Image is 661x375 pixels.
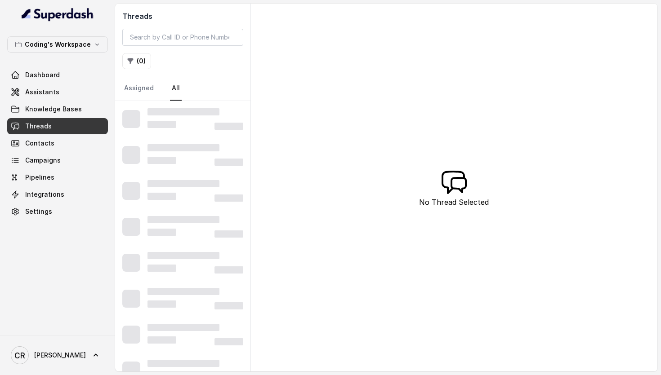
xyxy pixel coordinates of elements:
h2: Threads [122,11,243,22]
a: All [170,76,182,101]
span: Integrations [25,190,64,199]
text: CR [14,351,25,360]
span: Settings [25,207,52,216]
span: Pipelines [25,173,54,182]
nav: Tabs [122,76,243,101]
button: Coding's Workspace [7,36,108,53]
a: Settings [7,203,108,220]
span: Assistants [25,88,59,97]
span: Campaigns [25,156,61,165]
button: (0) [122,53,151,69]
a: Knowledge Bases [7,101,108,117]
a: Threads [7,118,108,134]
a: Integrations [7,186,108,203]
a: [PERSON_NAME] [7,343,108,368]
span: [PERSON_NAME] [34,351,86,360]
img: light.svg [22,7,94,22]
span: Knowledge Bases [25,105,82,114]
span: Threads [25,122,52,131]
a: Dashboard [7,67,108,83]
a: Pipelines [7,169,108,185]
p: No Thread Selected [419,197,489,207]
input: Search by Call ID or Phone Number [122,29,243,46]
a: Assistants [7,84,108,100]
p: Coding's Workspace [25,39,91,50]
span: Contacts [25,139,54,148]
a: Campaigns [7,152,108,168]
a: Contacts [7,135,108,151]
a: Assigned [122,76,156,101]
span: Dashboard [25,71,60,79]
